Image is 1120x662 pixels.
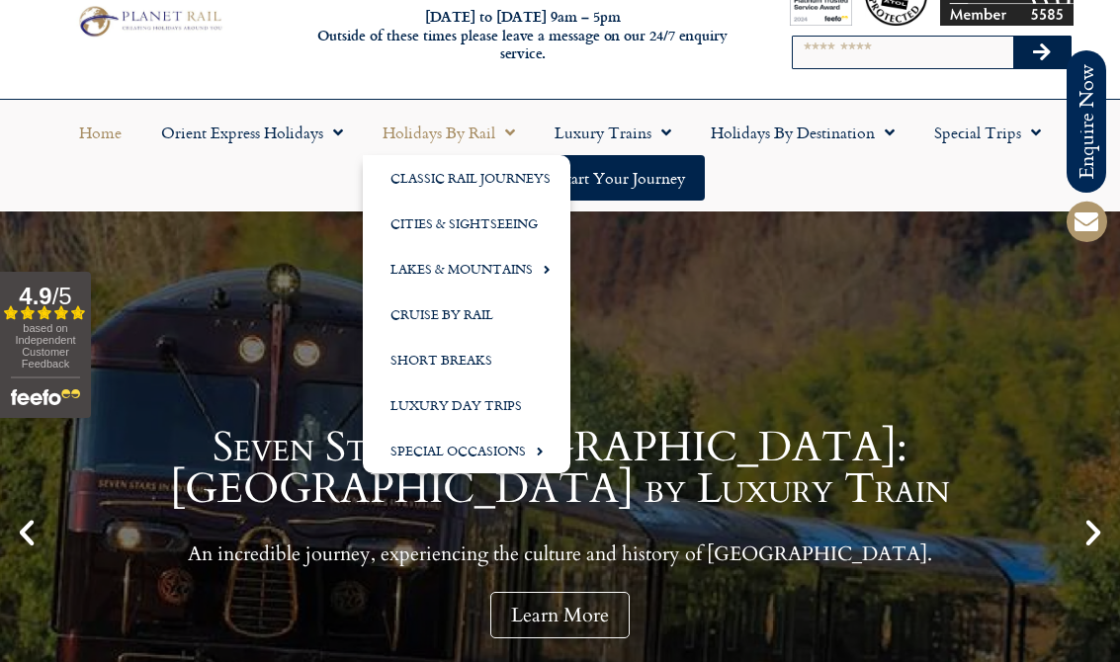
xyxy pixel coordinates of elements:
[535,110,691,155] a: Luxury Trains
[363,201,570,246] a: Cities & Sightseeing
[914,110,1061,155] a: Special Trips
[10,110,1110,201] nav: Menu
[363,428,570,473] a: Special Occasions
[363,155,570,201] a: Classic Rail Journeys
[539,155,705,201] a: Start your Journey
[1077,516,1110,549] div: Next slide
[141,110,363,155] a: Orient Express Holidays
[49,427,1071,510] h1: Seven Stars [GEOGRAPHIC_DATA]: [GEOGRAPHIC_DATA] by Luxury Train
[363,110,535,155] a: Holidays by Rail
[490,592,630,638] a: Learn More
[73,3,225,41] img: Planet Rail Train Holidays Logo
[363,337,570,382] a: Short Breaks
[10,516,43,549] div: Previous slide
[1013,37,1071,68] button: Search
[59,110,141,155] a: Home
[303,8,741,63] h6: [DATE] to [DATE] 9am – 5pm Outside of these times please leave a message on our 24/7 enquiry serv...
[363,246,570,291] a: Lakes & Mountains
[691,110,914,155] a: Holidays by Destination
[363,291,570,337] a: Cruise by Rail
[49,541,1071,566] p: An incredible journey, experiencing the culture and history of [GEOGRAPHIC_DATA].
[363,155,570,473] ul: Holidays by Rail
[363,382,570,428] a: Luxury Day Trips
